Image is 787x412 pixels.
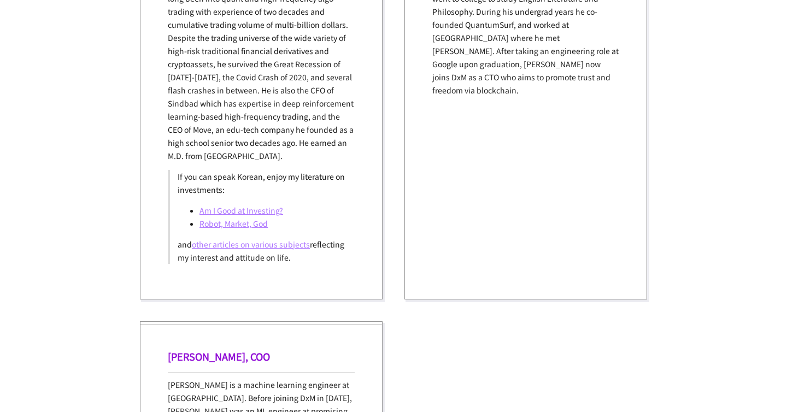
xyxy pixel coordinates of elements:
[168,349,355,363] h1: [PERSON_NAME], COO
[192,239,310,250] a: other articles on various subjects
[178,238,347,264] p: and reflecting my interest and attitude on life.
[178,170,347,196] p: If you can speak Korean, enjoy my literature on investments:
[199,218,268,229] a: Robot, Market, God
[199,205,283,216] a: Am I Good at Investing?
